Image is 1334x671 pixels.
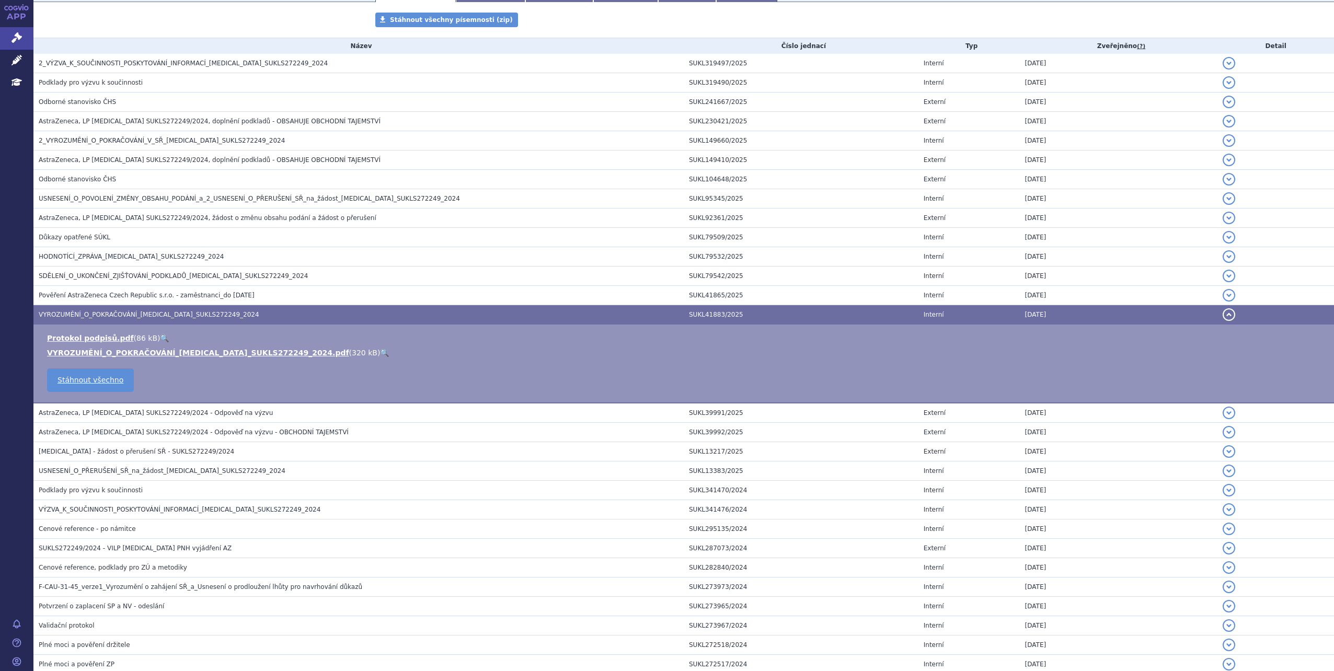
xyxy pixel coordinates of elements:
td: SUKL295135/2024 [684,519,918,539]
td: [DATE] [1020,423,1218,442]
td: [DATE] [1020,247,1218,267]
span: HODNOTÍCÍ_ZPRÁVA_ULTOMIRIS_SUKLS272249_2024 [39,253,224,260]
td: [DATE] [1020,286,1218,305]
button: detail [1223,619,1235,632]
span: VÝZVA_K_SOUČINNOSTI_POSKYTOVÁNÍ_INFORMACÍ_ULTOMIRIS_SUKLS272249_2024 [39,506,320,513]
button: detail [1223,407,1235,419]
td: [DATE] [1020,403,1218,423]
td: SUKL287073/2024 [684,539,918,558]
td: [DATE] [1020,558,1218,577]
span: Odborné stanovisko ČHS [39,176,116,183]
span: Interní [924,622,944,629]
span: Interní [924,253,944,260]
span: Cenové reference - po námitce [39,525,136,533]
span: Interní [924,583,944,591]
span: Interní [924,506,944,513]
button: detail [1223,503,1235,516]
th: Název [33,38,684,54]
td: [DATE] [1020,539,1218,558]
td: SUKL272518/2024 [684,635,918,655]
span: VYROZUMĚNÍ_O_POKRAČOVÁNÍ_ULTOMIRIS_SUKLS272249_2024 [39,311,259,318]
td: SUKL39991/2025 [684,403,918,423]
td: SUKL41883/2025 [684,305,918,325]
span: Interní [924,195,944,202]
li: ( ) [47,333,1324,343]
td: SUKL319497/2025 [684,54,918,73]
span: Cenové reference, podklady pro ZÚ a metodiky [39,564,187,571]
th: Číslo jednací [684,38,918,54]
td: [DATE] [1020,500,1218,519]
button: detail [1223,231,1235,244]
td: [DATE] [1020,189,1218,209]
button: detail [1223,134,1235,147]
span: Externí [924,118,946,125]
button: detail [1223,96,1235,108]
td: SUKL341476/2024 [684,500,918,519]
td: [DATE] [1020,635,1218,655]
span: Potvrzení o zaplacení SP a NV - odeslání [39,603,164,610]
span: Interní [924,272,944,280]
a: Stáhnout všechny písemnosti (zip) [375,13,518,27]
button: detail [1223,192,1235,205]
td: [DATE] [1020,481,1218,500]
abbr: (?) [1137,43,1145,50]
span: Interní [924,137,944,144]
td: SUKL13217/2025 [684,442,918,461]
td: SUKL13383/2025 [684,461,918,481]
td: [DATE] [1020,461,1218,481]
td: [DATE] [1020,209,1218,228]
span: Externí [924,156,946,164]
span: AstraZeneca, LP Ultomiris SUKLS272249/2024 - Odpověď na výzvu - OBCHODNÍ TAJEMSTVÍ [39,429,349,436]
th: Detail [1217,38,1334,54]
span: Interní [924,603,944,610]
span: Interní [924,292,944,299]
td: SUKL341470/2024 [684,481,918,500]
span: Plné moci a pověření držitele [39,641,130,649]
span: 320 kB [352,349,377,357]
button: detail [1223,639,1235,651]
button: detail [1223,561,1235,574]
td: [DATE] [1020,519,1218,539]
span: Pověření AstraZeneca Czech Republic s.r.o. - zaměstnanci_do 31.12.2025 [39,292,255,299]
th: Zveřejněno [1020,38,1218,54]
span: 2_VÝZVA_K_SOUČINNOSTI_POSKYTOVÁNÍ_INFORMACÍ_ULTOMIRIS_SUKLS272249_2024 [39,60,328,67]
td: [DATE] [1020,597,1218,616]
td: [DATE] [1020,112,1218,131]
span: SDĚLENÍ_O_UKONČENÍ_ZJIŠŤOVÁNÍ_PODKLADŮ_ULTOMIRIS_SUKLS272249_2024 [39,272,308,280]
span: Stáhnout všechny písemnosti (zip) [390,16,513,24]
td: [DATE] [1020,54,1218,73]
span: Interní [924,525,944,533]
td: [DATE] [1020,228,1218,247]
button: detail [1223,212,1235,224]
span: Externí [924,409,946,417]
span: ULTOMIRIS - žádost o přerušení SŘ - SUKLS272249/2024 [39,448,234,455]
button: detail [1223,445,1235,458]
span: 2_VYROZUMĚNÍ_O_POKRAČOVÁNÍ_V_SŘ_ULTOMIRIS_SUKLS272249_2024 [39,137,285,144]
span: SUKLS272249/2024 - VILP Ultomiris PNH vyjádření AZ [39,545,232,552]
span: Interní [924,641,944,649]
span: USNESENÍ_O_PŘERUŠENÍ_SŘ_na_žádost_ULTOMIRIS_SUKLS272249_2024 [39,467,285,475]
button: detail [1223,173,1235,186]
td: SUKL282840/2024 [684,558,918,577]
td: [DATE] [1020,151,1218,170]
span: Interní [924,60,944,67]
button: detail [1223,465,1235,477]
button: detail [1223,308,1235,321]
a: 🔍 [380,349,389,357]
td: SUKL273973/2024 [684,577,918,597]
td: [DATE] [1020,73,1218,92]
span: AstraZeneca, LP Ultomiris SUKLS272249/2024, doplnění podkladů - OBSAHUJE OBCHODNÍ TAJEMSTVÍ [39,118,381,125]
button: detail [1223,76,1235,89]
a: Protokol podpisů.pdf [47,334,134,342]
td: SUKL79532/2025 [684,247,918,267]
span: Důkazy opatřené SÚKL [39,234,110,241]
a: VYROZUMĚNÍ_O_POKRAČOVÁNÍ_[MEDICAL_DATA]_SUKLS272249_2024.pdf [47,349,349,357]
span: AstraZeneca, LP Ultomiris SUKLS272249/2024, doplnění podkladů - OBSAHUJE OBCHODNÍ TAJEMSTVÍ [39,156,381,164]
span: Interní [924,487,944,494]
span: Podklady pro výzvu k součinnosti [39,79,143,86]
button: detail [1223,426,1235,438]
td: SUKL79509/2025 [684,228,918,247]
span: Interní [924,311,944,318]
td: SUKL149410/2025 [684,151,918,170]
button: detail [1223,523,1235,535]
